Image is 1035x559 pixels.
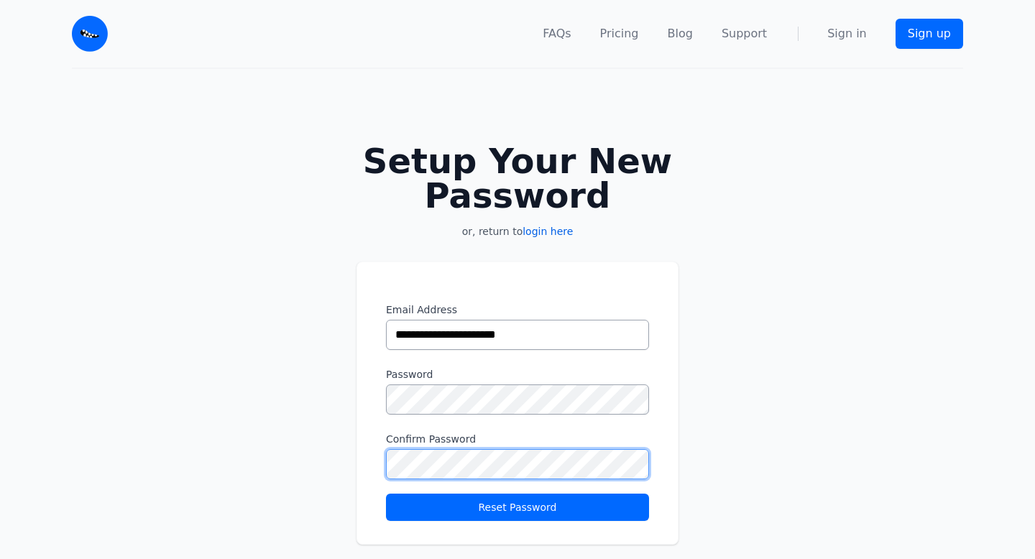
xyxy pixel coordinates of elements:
a: Support [722,25,767,42]
h2: Setup Your New Password [356,144,678,213]
a: login here [523,226,573,237]
a: Blog [668,25,693,42]
a: FAQs [543,25,571,42]
label: Confirm Password [386,432,649,446]
label: Email Address [386,302,649,317]
p: or, return to [356,224,678,239]
button: Reset Password [386,494,649,521]
a: Sign in [827,25,867,42]
a: Sign up [896,19,963,49]
a: Pricing [600,25,639,42]
label: Password [386,367,649,382]
img: Email Monster [72,16,108,52]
